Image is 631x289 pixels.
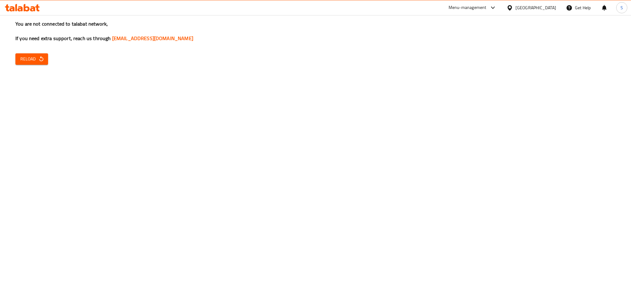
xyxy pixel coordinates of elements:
[621,4,623,11] span: S
[20,55,43,63] span: Reload
[449,4,486,11] div: Menu-management
[515,4,556,11] div: [GEOGRAPHIC_DATA]
[112,34,193,43] a: [EMAIL_ADDRESS][DOMAIN_NAME]
[15,20,616,42] h3: You are not connected to talabat network, If you need extra support, reach us through
[15,53,48,65] button: Reload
